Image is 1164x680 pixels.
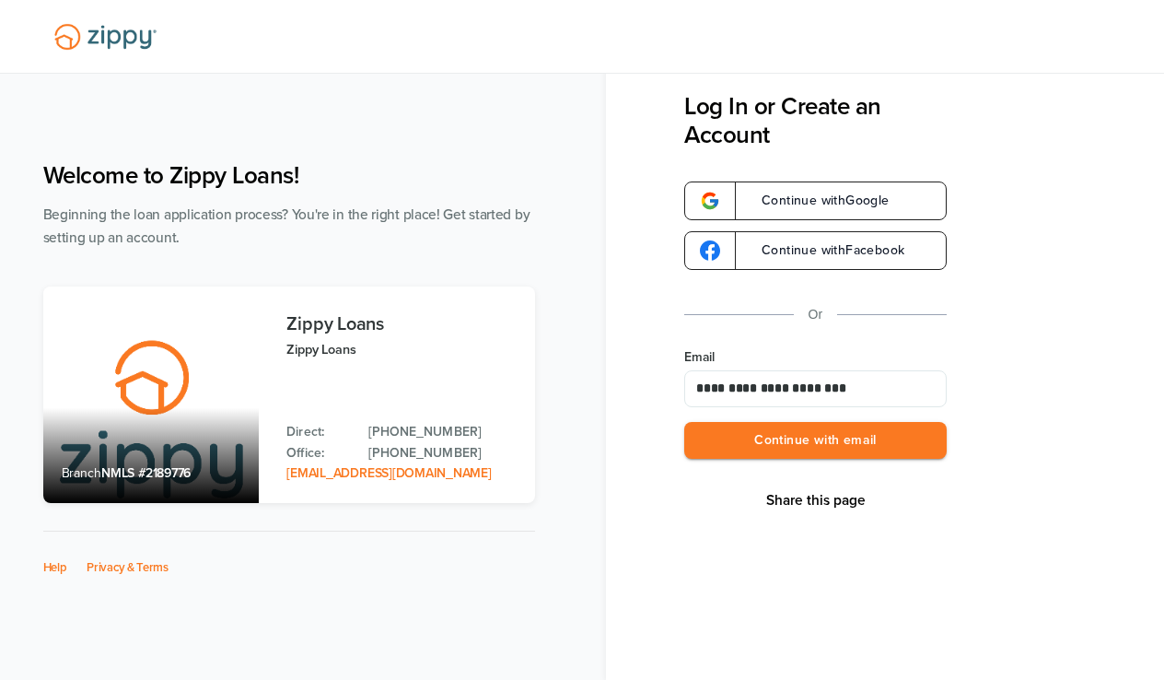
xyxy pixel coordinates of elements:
button: Share This Page [761,491,871,510]
p: Direct: [286,422,350,442]
label: Email [684,348,947,367]
p: Office: [286,443,350,463]
p: Or [809,303,823,326]
p: Zippy Loans [286,339,516,360]
span: Continue with Google [743,194,890,207]
button: Continue with email [684,422,947,460]
h3: Log In or Create an Account [684,92,947,149]
span: NMLS #2189776 [101,465,191,481]
input: Email Address [684,370,947,407]
span: Branch [62,465,102,481]
a: google-logoContinue withFacebook [684,231,947,270]
span: Beginning the loan application process? You're in the right place! Get started by setting up an a... [43,206,530,246]
a: Help [43,560,67,575]
span: Continue with Facebook [743,244,904,257]
a: Office Phone: 512-975-2947 [368,443,516,463]
a: Email Address: zippyguide@zippymh.com [286,465,491,481]
img: google-logo [700,240,720,261]
a: Direct Phone: 512-975-2947 [368,422,516,442]
a: Privacy & Terms [87,560,169,575]
h1: Welcome to Zippy Loans! [43,161,535,190]
img: google-logo [700,191,720,211]
h3: Zippy Loans [286,314,516,334]
img: Lender Logo [43,16,168,58]
a: google-logoContinue withGoogle [684,182,947,220]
